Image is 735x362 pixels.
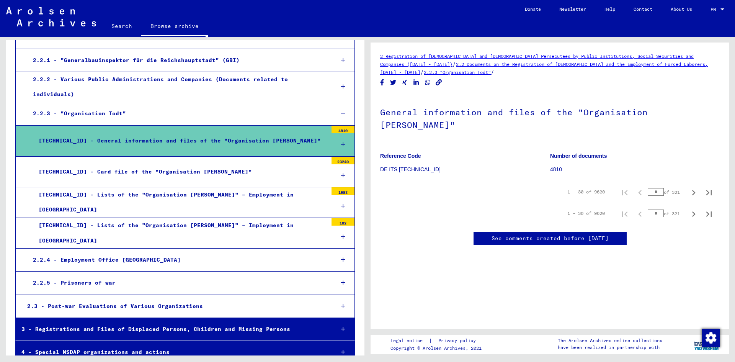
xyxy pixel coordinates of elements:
[380,153,421,159] b: Reference Code
[558,337,662,344] p: The Arolsen Archives online collections
[648,188,686,196] div: of 321
[648,210,686,217] div: of 321
[710,7,719,12] span: EN
[332,187,354,195] div: 1983
[378,78,386,87] button: Share on Facebook
[33,218,328,248] div: [TECHNICAL_ID] - Lists of the "Organisation [PERSON_NAME]" – Imployment in [GEOGRAPHIC_DATA]
[632,206,648,221] button: Previous page
[617,206,632,221] button: First page
[380,165,550,174] p: DE ITS [TECHNICAL_ID]
[420,69,424,75] span: /
[380,61,708,75] a: 2.2 Documents on the Registration of [DEMOGRAPHIC_DATA] and the Employment of Forced Laborers, [D...
[401,78,409,87] button: Share on Xing
[452,61,456,67] span: /
[550,165,720,174] p: 4810
[686,184,701,200] button: Next page
[558,344,662,351] p: have been realized in partnership with
[686,206,701,221] button: Next page
[27,275,328,290] div: 2.2.5 - Prisoners of war
[701,184,717,200] button: Last page
[21,299,328,314] div: 2.3 - Post-war Evaluations of Various Organizations
[141,17,208,37] a: Browse archive
[332,218,354,226] div: 182
[567,188,605,195] div: 1 – 30 of 9620
[701,206,717,221] button: Last page
[390,345,485,352] p: Copyright © Arolsen Archives, 2021
[27,106,328,121] div: 2.2.3 - "Organisation Todt"
[33,187,328,217] div: [TECHNICAL_ID] - Lists of the "Organisation [PERSON_NAME]" – Employment in [GEOGRAPHIC_DATA]
[550,153,607,159] b: Number of documents
[16,322,328,337] div: 3 - Registrations and Files of Displaced Persons, Children and Missing Persons
[33,164,328,179] div: [TECHNICAL_ID] - Card file of the "Organisation [PERSON_NAME]"
[567,210,605,217] div: 1 – 30 of 9620
[27,72,328,102] div: 2.2.2 - Various Public Administrations and Companies (Documents related to individuals)
[27,252,328,267] div: 2.2.4 - Employment Office [GEOGRAPHIC_DATA]
[617,184,632,200] button: First page
[380,53,694,67] a: 2 Registration of [DEMOGRAPHIC_DATA] and [DEMOGRAPHIC_DATA] Persecutees by Public Institutions, S...
[390,337,485,345] div: |
[33,133,328,148] div: [TECHNICAL_ID] - General information and files of the "Organisation [PERSON_NAME]"
[380,95,720,141] h1: General information and files of the "Organisation [PERSON_NAME]"
[332,126,354,133] div: 4810
[389,78,397,87] button: Share on Twitter
[702,329,720,347] img: Change consent
[412,78,420,87] button: Share on LinkedIn
[6,7,96,26] img: Arolsen_neg.svg
[432,337,485,345] a: Privacy policy
[390,337,429,345] a: Legal notice
[27,53,328,68] div: 2.2.1 - "Generalbauinspektor für die Reichshauptstadt" (GBI)
[693,334,721,354] img: yv_logo.png
[632,184,648,200] button: Previous page
[491,69,494,75] span: /
[492,234,609,242] a: See comments created before [DATE]
[332,157,354,164] div: 23240
[16,345,328,360] div: 4 - Special NSDAP organizations and actions
[424,69,491,75] a: 2.2.3 "Organisation Todt"
[424,78,432,87] button: Share on WhatsApp
[435,78,443,87] button: Copy link
[102,17,141,35] a: Search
